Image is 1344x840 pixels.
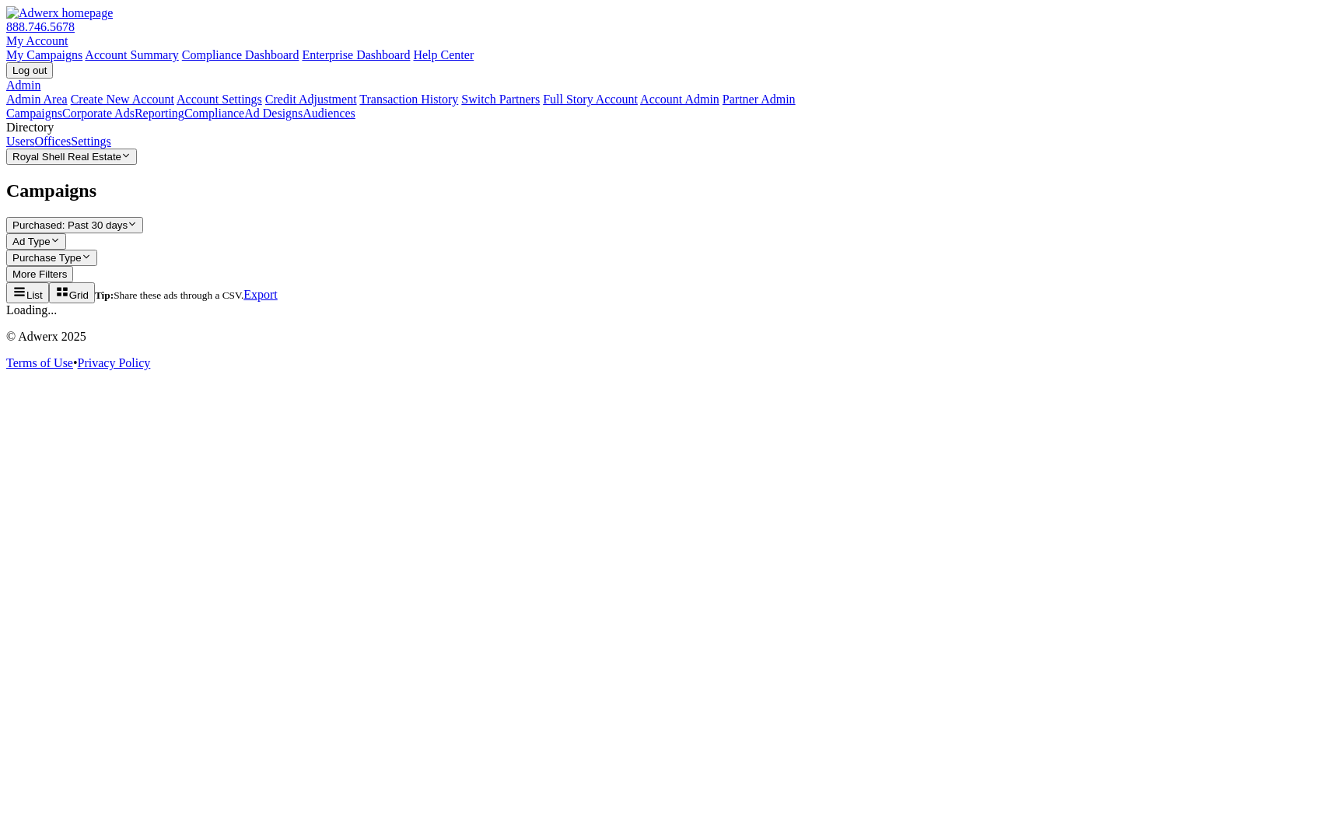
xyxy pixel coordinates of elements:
input: Log out [6,62,53,79]
b: Tip: [95,289,114,301]
span: Royal Shell Real Estate [12,151,121,163]
a: Create New Account [71,93,174,106]
small: Share these ads through a CSV. [95,289,243,301]
div: Directory [6,121,1338,135]
a: Ad Designs [244,107,303,120]
a: Settings [71,135,111,148]
a: Help Center [413,48,474,61]
a: Corporate Ads [62,107,135,120]
span: List [26,289,43,301]
a: Partner Admin [723,93,796,106]
a: My Campaigns [6,48,82,61]
a: Account Admin [640,93,719,106]
button: Royal Shell Real Estate [6,149,137,165]
button: Grid [49,282,95,303]
a: Admin [6,79,40,92]
a: Campaigns [6,107,62,120]
span: Campaigns [6,180,96,201]
a: Compliance [184,107,244,120]
button: Purchase Type [6,250,97,266]
span: Purchase Type [12,252,82,264]
a: Transaction History [359,93,458,106]
a: 888.746.5678 [6,20,75,33]
button: List [6,282,49,303]
div: • [6,356,1338,370]
button: Purchased: Past 30 days [6,217,143,233]
a: Audiences [303,107,355,120]
a: Terms of Use [6,356,73,369]
a: Full Story Account [543,93,638,106]
span: Purchased: Past 30 days [12,219,128,231]
a: Users [6,135,34,148]
a: Switch Partners [461,93,540,106]
span: Grid [69,289,89,301]
a: Account Summary [85,48,178,61]
img: Adwerx [6,6,113,20]
span: Ad Type [12,236,51,247]
a: Admin Area [6,93,68,106]
span: Loading... [6,303,57,317]
button: More Filters [6,266,73,282]
a: Compliance Dashboard [182,48,299,61]
a: Enterprise Dashboard [302,48,410,61]
a: Credit Adjustment [265,93,357,106]
a: Offices [34,135,71,148]
button: Ad Type [6,233,66,250]
p: © Adwerx 2025 [6,330,1338,344]
a: Account Settings [177,93,262,106]
a: Privacy Policy [78,356,151,369]
a: Export [243,288,278,301]
a: Reporting [135,107,184,120]
a: My Account [6,34,68,47]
